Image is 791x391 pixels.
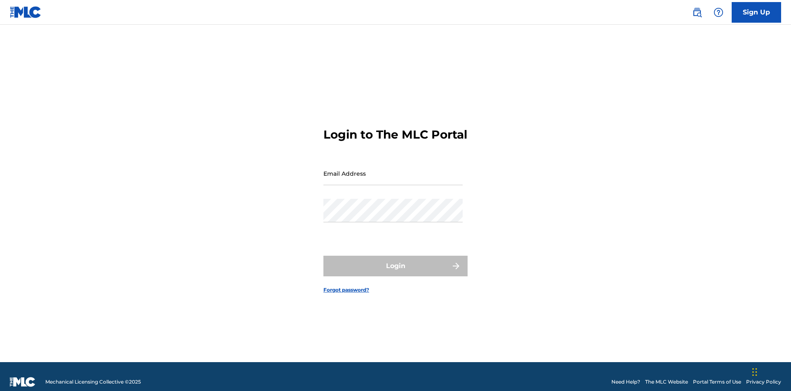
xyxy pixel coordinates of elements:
h3: Login to The MLC Portal [323,127,467,142]
a: Portal Terms of Use [693,378,741,386]
a: The MLC Website [645,378,688,386]
a: Sign Up [732,2,781,23]
img: logo [10,377,35,387]
a: Privacy Policy [746,378,781,386]
div: Drag [752,360,757,384]
a: Need Help? [611,378,640,386]
div: Help [710,4,727,21]
a: Public Search [689,4,705,21]
img: help [714,7,723,17]
img: search [692,7,702,17]
iframe: Chat Widget [750,351,791,391]
a: Forgot password? [323,286,369,294]
span: Mechanical Licensing Collective © 2025 [45,378,141,386]
img: MLC Logo [10,6,42,18]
